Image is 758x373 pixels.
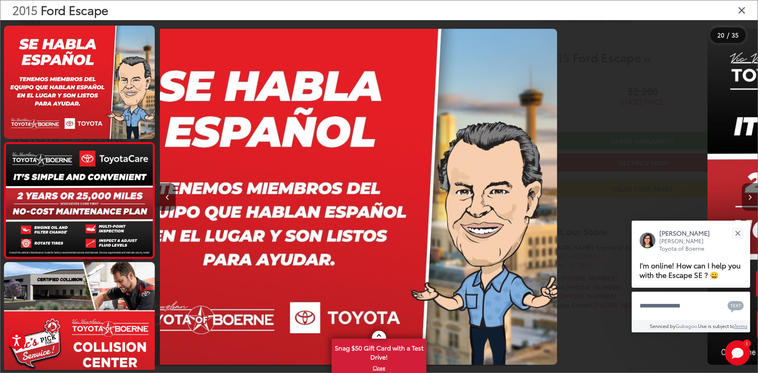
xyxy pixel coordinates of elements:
[640,260,741,280] span: I'm online! How can I help you with the Escape SE ? 😀
[738,5,746,15] i: Close gallery
[675,322,698,329] a: Gubagoo.
[729,225,746,242] button: Close
[160,183,176,211] button: Previous image
[742,183,758,211] button: Next image
[632,292,750,320] textarea: Type your message
[332,339,426,364] span: Snag $50 Gift Card with a Test Drive!
[12,1,38,18] span: 2015
[725,297,746,315] button: Chat with SMS
[698,322,734,329] span: Use is subject to
[732,30,739,39] span: 35
[717,30,724,39] span: 20
[659,229,718,237] p: [PERSON_NAME]
[734,322,747,329] a: Terms
[726,32,730,38] span: /
[109,29,557,365] img: 2015 Ford Escape SE
[746,341,748,345] span: 1
[725,340,750,366] svg: Start Chat
[632,221,750,332] div: Close[PERSON_NAME][PERSON_NAME] Toyota of BoerneI'm online! How can I help you with the Escape SE...
[41,1,108,18] span: Ford Escape
[725,340,750,366] button: Toggle Chat Window
[2,25,156,140] img: 2015 Ford Escape SE
[728,300,744,313] svg: Text
[659,237,718,253] p: [PERSON_NAME] Toyota of Boerne
[4,144,154,257] img: 2015 Ford Escape SE
[650,322,675,329] span: Serviced by
[34,29,632,365] div: 2015 Ford Escape SE 18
